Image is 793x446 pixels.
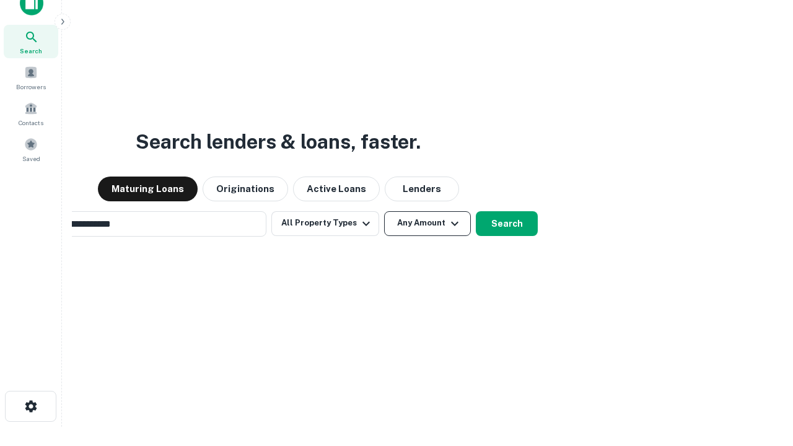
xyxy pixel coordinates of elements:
button: All Property Types [271,211,379,236]
span: Contacts [19,118,43,128]
button: Search [476,211,538,236]
span: Search [20,46,42,56]
button: Active Loans [293,177,380,201]
button: Originations [203,177,288,201]
a: Saved [4,133,58,166]
button: Any Amount [384,211,471,236]
button: Lenders [385,177,459,201]
h3: Search lenders & loans, faster. [136,127,421,157]
a: Contacts [4,97,58,130]
button: Maturing Loans [98,177,198,201]
iframe: Chat Widget [731,347,793,406]
span: Saved [22,154,40,164]
a: Search [4,25,58,58]
span: Borrowers [16,82,46,92]
a: Borrowers [4,61,58,94]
